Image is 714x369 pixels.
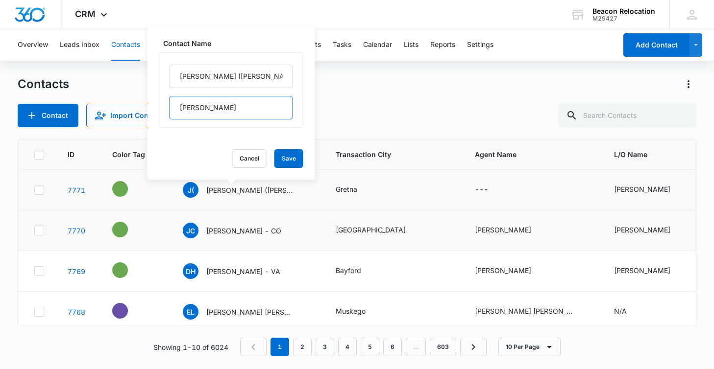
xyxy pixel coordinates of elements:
[153,342,228,352] p: Showing 1-10 of 6024
[592,15,655,22] div: account id
[404,29,419,61] button: Lists
[183,263,298,279] div: Contact Name - Darren Hart - VA - Select to Edit Field
[183,223,299,238] div: Contact Name - John Citrola - CO - Select to Edit Field
[111,29,140,61] button: Contacts
[206,266,280,277] p: [PERSON_NAME] - VA
[498,338,561,356] button: 10 Per Page
[293,338,312,356] a: Page 2
[333,29,351,61] button: Tasks
[475,306,591,318] div: Agent Name - Eric Lois - Select to Edit Field
[430,338,456,356] a: Page 603
[112,181,146,197] div: - - Select to Edit Field
[592,7,655,15] div: account name
[316,338,334,356] a: Page 3
[183,304,198,320] span: EL
[475,184,488,196] div: ---
[475,225,549,236] div: Agent Name - Kyla Couturier - Select to Edit Field
[206,307,295,317] p: [PERSON_NAME] [PERSON_NAME] - Muskego, [GEOGRAPHIC_DATA]
[430,29,455,61] button: Reports
[206,226,281,236] p: [PERSON_NAME] - CO
[336,265,361,276] div: Bayford
[475,265,549,277] div: Agent Name - Jennifer Whittington - Select to Edit Field
[183,223,198,238] span: JC
[336,225,406,235] div: [GEOGRAPHIC_DATA]
[336,184,357,194] div: Gretna
[68,149,74,160] span: ID
[614,184,688,196] div: L/O Name - Jeff Hiller - Select to Edit Field
[112,222,146,237] div: - - Select to Edit Field
[475,225,531,235] div: [PERSON_NAME]
[183,304,312,320] div: Contact Name - Eric Lois - Muskego, WI - Select to Edit Field
[336,265,379,277] div: Transaction City - Bayford - Select to Edit Field
[112,149,145,160] span: Color Tag
[336,306,366,316] div: Muskego
[170,65,293,88] input: First Name
[183,182,312,198] div: Contact Name - John (Jack) Hiller - Select to Edit Field
[614,265,670,276] div: [PERSON_NAME]
[614,306,627,316] div: N/A
[338,338,357,356] a: Page 4
[475,149,591,160] span: Agent Name
[467,29,493,61] button: Settings
[163,38,307,48] label: Contact Name
[68,186,85,194] a: Navigate to contact details page for John (Jack) Hiller
[383,338,402,356] a: Page 6
[460,338,487,356] a: Next Page
[240,338,487,356] nav: Pagination
[183,182,198,198] span: J(
[271,338,289,356] em: 1
[363,29,392,61] button: Calendar
[68,308,85,316] a: Navigate to contact details page for Eric Lois - Muskego, WI
[681,76,696,92] button: Actions
[336,184,375,196] div: Transaction City - Gretna - Select to Edit Field
[60,29,99,61] button: Leads Inbox
[475,184,506,196] div: Agent Name - - Select to Edit Field
[170,96,293,119] input: Last Name
[336,149,451,160] span: Transaction City
[68,267,85,276] a: Navigate to contact details page for Darren Hart - VA
[75,9,96,19] span: CRM
[18,29,48,61] button: Overview
[623,33,689,57] button: Add Contact
[183,263,198,279] span: DH
[274,149,303,168] button: Save
[614,184,670,194] div: [PERSON_NAME]
[112,262,146,278] div: - - Select to Edit Field
[614,225,688,236] div: L/O Name - Jackie Runk - Select to Edit Field
[232,149,267,168] button: Cancel
[112,303,146,319] div: - - Select to Edit Field
[614,306,644,318] div: L/O Name - N/A - Select to Edit Field
[558,104,696,127] input: Search Contacts
[614,149,688,160] span: L/O Name
[614,265,688,277] div: L/O Name - Drew Peters - Select to Edit Field
[614,225,670,235] div: [PERSON_NAME]
[18,104,78,127] button: Add Contact
[361,338,379,356] a: Page 5
[86,104,175,127] button: Import Contacts
[336,225,423,236] div: Transaction City - West Pueblo - Select to Edit Field
[336,306,383,318] div: Transaction City - Muskego - Select to Edit Field
[475,306,573,316] div: [PERSON_NAME] [PERSON_NAME]
[206,185,295,195] p: [PERSON_NAME] ([PERSON_NAME]) [PERSON_NAME]
[18,77,69,92] h1: Contacts
[475,265,531,276] div: [PERSON_NAME]
[68,227,85,235] a: Navigate to contact details page for John Citrola - CO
